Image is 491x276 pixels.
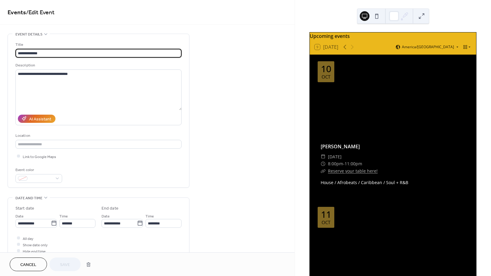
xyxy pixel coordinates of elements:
[315,179,471,186] div: House / Afrobeats / Caribbean / Soul + R&B
[23,235,33,242] span: All day
[15,31,42,38] span: Event details
[322,75,330,79] div: Oct
[321,153,326,160] div: ​
[310,32,476,40] div: Upcoming events
[18,115,55,123] button: AI Assistant
[15,195,42,201] span: Date and time
[328,160,343,167] span: 8:00pm
[15,62,180,69] div: Description
[102,205,119,212] div: End date
[15,213,24,219] span: Date
[321,210,331,219] div: 11
[23,242,48,248] span: Show date only
[321,160,326,167] div: ​
[26,7,55,19] span: / Edit Event
[321,167,326,175] div: ​
[102,213,110,219] span: Date
[29,116,51,122] div: AI Assistant
[15,205,34,212] div: Start date
[145,213,154,219] span: Time
[15,42,180,48] div: Title
[59,213,68,219] span: Time
[23,153,56,160] span: Link to Google Maps
[328,153,342,160] span: [DATE]
[15,133,180,139] div: Location
[321,143,360,150] a: [PERSON_NAME]
[15,167,61,173] div: Event color
[343,160,345,167] span: -
[322,220,330,225] div: Oct
[23,248,46,254] span: Hide end time
[10,257,47,271] button: Cancel
[345,160,362,167] span: 11:00pm
[321,64,331,73] div: 10
[8,7,26,19] a: Events
[328,168,378,174] a: Reserve your table here!
[402,45,454,49] span: America/[GEOGRAPHIC_DATA]
[20,262,36,268] span: Cancel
